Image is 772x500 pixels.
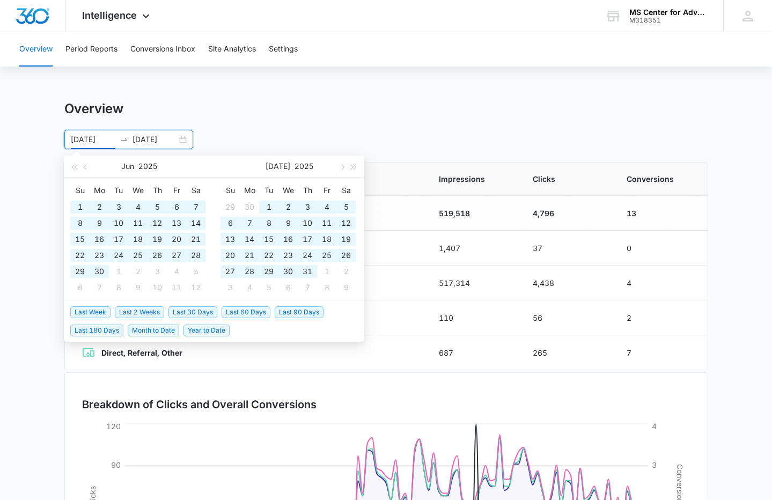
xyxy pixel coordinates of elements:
[151,281,164,294] div: 10
[269,32,298,67] button: Settings
[189,249,202,262] div: 28
[336,263,356,280] td: 2025-08-02
[112,249,125,262] div: 24
[151,249,164,262] div: 26
[220,231,240,247] td: 2025-07-13
[224,233,237,246] div: 13
[336,199,356,215] td: 2025-07-05
[240,199,259,215] td: 2025-06-30
[186,231,205,247] td: 2025-06-21
[243,233,256,246] div: 14
[148,182,167,199] th: Th
[224,217,237,230] div: 6
[278,182,298,199] th: We
[189,233,202,246] div: 21
[317,280,336,296] td: 2025-08-08
[317,199,336,215] td: 2025-07-04
[295,156,313,177] button: 2025
[90,215,109,231] td: 2025-06-09
[148,263,167,280] td: 2025-07-03
[73,217,86,230] div: 8
[73,233,86,246] div: 15
[340,217,352,230] div: 12
[73,249,86,262] div: 22
[439,173,507,185] span: Impressions
[186,199,205,215] td: 2025-06-07
[90,280,109,296] td: 2025-07-07
[120,135,128,144] span: to
[629,17,708,24] div: account id
[170,233,183,246] div: 20
[109,247,128,263] td: 2025-06-24
[614,196,708,231] td: 13
[520,231,614,266] td: 37
[109,263,128,280] td: 2025-07-01
[222,306,270,318] span: Last 60 Days
[282,201,295,214] div: 2
[120,135,128,144] span: swap-right
[243,281,256,294] div: 4
[520,196,614,231] td: 4,796
[128,247,148,263] td: 2025-06-25
[627,173,690,185] span: Conversions
[224,201,237,214] div: 29
[301,249,314,262] div: 24
[121,156,134,177] button: Jun
[301,233,314,246] div: 17
[298,182,317,199] th: Th
[262,201,275,214] div: 1
[109,280,128,296] td: 2025-07-08
[336,280,356,296] td: 2025-08-09
[278,247,298,263] td: 2025-07-23
[70,215,90,231] td: 2025-06-08
[168,306,217,318] span: Last 30 Days
[189,265,202,278] div: 5
[320,201,333,214] div: 4
[259,231,278,247] td: 2025-07-15
[186,215,205,231] td: 2025-06-14
[70,182,90,199] th: Su
[70,199,90,215] td: 2025-06-01
[533,173,601,185] span: Clicks
[186,247,205,263] td: 2025-06-28
[189,201,202,214] div: 7
[224,265,237,278] div: 27
[131,249,144,262] div: 25
[115,306,164,318] span: Last 2 Weeks
[167,199,186,215] td: 2025-06-06
[112,201,125,214] div: 3
[426,196,520,231] td: 519,518
[131,281,144,294] div: 9
[82,396,317,413] h3: Breakdown of Clicks and Overall Conversions
[148,199,167,215] td: 2025-06-05
[70,247,90,263] td: 2025-06-22
[336,231,356,247] td: 2025-07-19
[186,182,205,199] th: Sa
[170,281,183,294] div: 11
[520,335,614,370] td: 265
[170,201,183,214] div: 6
[70,231,90,247] td: 2025-06-15
[259,215,278,231] td: 2025-07-08
[282,281,295,294] div: 6
[240,263,259,280] td: 2025-07-28
[167,182,186,199] th: Fr
[151,201,164,214] div: 5
[266,156,290,177] button: [DATE]
[208,32,256,67] button: Site Analytics
[298,215,317,231] td: 2025-07-10
[317,215,336,231] td: 2025-07-11
[320,281,333,294] div: 8
[278,231,298,247] td: 2025-07-16
[128,263,148,280] td: 2025-07-02
[220,263,240,280] td: 2025-07-27
[109,215,128,231] td: 2025-06-10
[298,247,317,263] td: 2025-07-24
[70,325,123,336] span: Last 180 Days
[90,263,109,280] td: 2025-06-30
[186,280,205,296] td: 2025-07-12
[259,199,278,215] td: 2025-07-01
[148,215,167,231] td: 2025-06-12
[170,249,183,262] div: 27
[224,249,237,262] div: 20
